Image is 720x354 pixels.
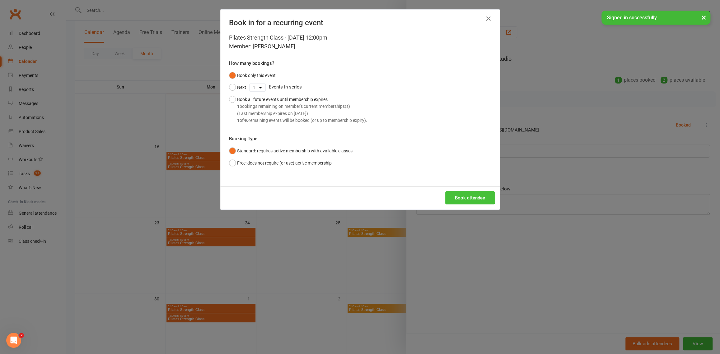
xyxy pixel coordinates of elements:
[229,81,491,93] div: Events in series
[237,104,240,109] strong: 1
[229,18,491,27] h4: Book in for a recurring event
[445,191,495,204] button: Book attendee
[229,157,332,169] button: Free: does not require (or use) active membership
[237,118,240,123] strong: 1
[19,333,24,338] span: 2
[229,93,367,127] button: Book all future events until membership expires1bookings remaining on member's current membership...
[229,135,257,142] label: Booking Type
[244,118,249,123] strong: 46
[237,96,367,124] div: Book all future events until membership expires
[6,333,21,348] iframe: Intercom live chat
[229,33,491,51] div: Pilates Strength Class - [DATE] 12:00pm Member: [PERSON_NAME]
[229,145,353,157] button: Standard: requires active membership with available classes
[237,103,367,124] div: bookings remaining on member's current memberships(s) (Last membership expires on [DATE]) of rema...
[229,69,276,81] button: Book only this event
[229,81,246,93] button: Next
[229,60,274,67] label: How many bookings?
[484,14,493,24] button: Close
